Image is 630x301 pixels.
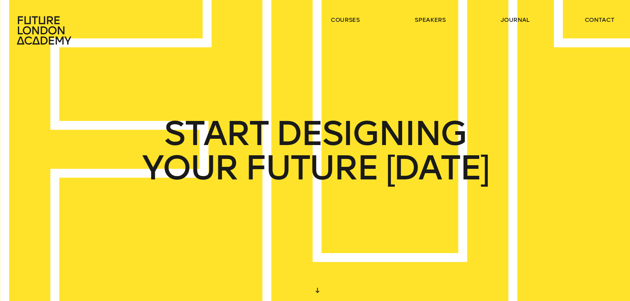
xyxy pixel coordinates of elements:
span: FUTURE [245,151,378,185]
a: speakers [415,16,445,24]
a: courses [331,16,360,24]
span: [DATE] [385,151,488,185]
span: YOUR [142,151,237,185]
span: START [164,116,268,151]
span: DESIGNING [275,116,466,151]
a: contact [585,16,614,24]
a: journal [501,16,529,24]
